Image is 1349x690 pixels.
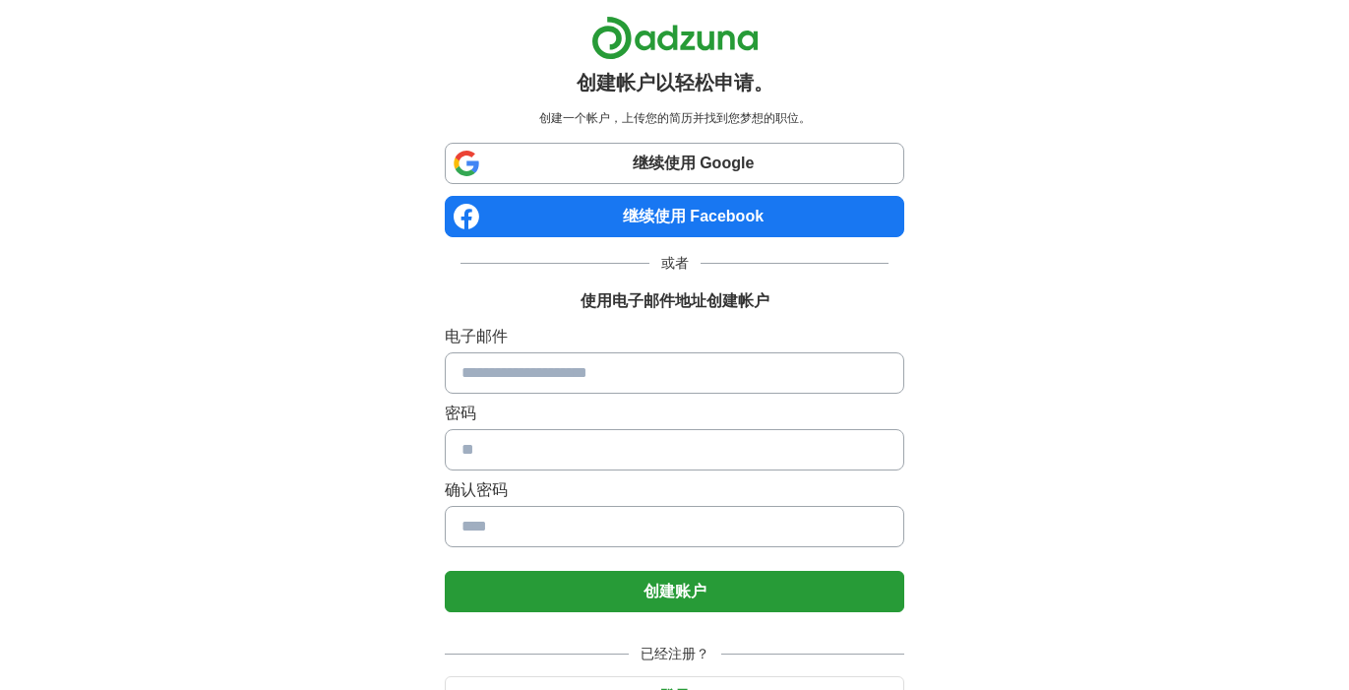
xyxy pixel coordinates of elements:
[445,571,904,612] button: 创建账户
[591,16,759,60] img: Adzuna 徽标
[661,255,689,271] font: 或者
[445,328,508,345] font: 电子邮件
[445,196,904,237] a: 继续使用 Facebook
[633,155,755,171] font: 继续使用 Google
[445,481,508,498] font: 确认密码
[577,72,773,94] font: 创建帐户以轻松申请。
[539,111,811,125] font: 创建一个帐户，上传您的简历并找到您梦想的职位。
[445,405,476,421] font: 密码
[581,292,769,309] font: 使用电子邮件地址创建帐户
[623,208,764,224] font: 继续使用 Facebook
[641,646,709,661] font: 已经注册？
[445,143,904,184] a: 继续使用 Google
[644,583,706,599] font: 创建账户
